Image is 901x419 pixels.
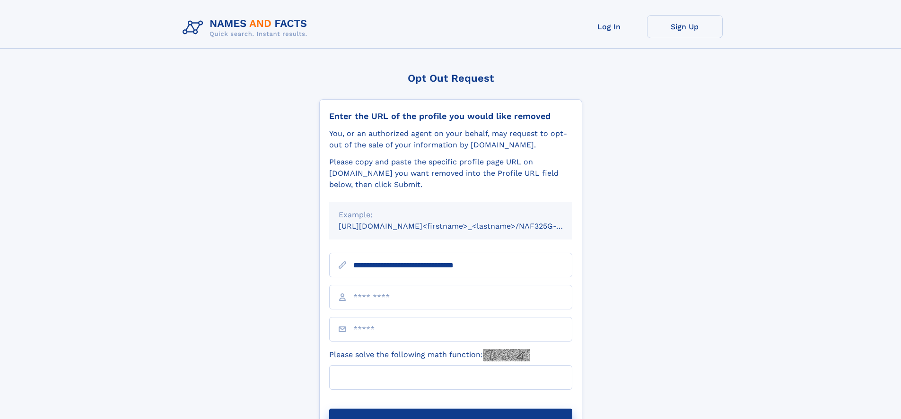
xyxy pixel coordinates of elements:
div: Opt Out Request [319,72,582,84]
div: Please copy and paste the specific profile page URL on [DOMAIN_NAME] you want removed into the Pr... [329,156,572,190]
a: Log In [571,15,647,38]
label: Please solve the following math function: [329,349,530,361]
img: Logo Names and Facts [179,15,315,41]
a: Sign Up [647,15,723,38]
div: Example: [339,209,563,221]
small: [URL][DOMAIN_NAME]<firstname>_<lastname>/NAF325G-xxxxxxxx [339,222,590,231]
div: Enter the URL of the profile you would like removed [329,111,572,121]
div: You, or an authorized agent on your behalf, may request to opt-out of the sale of your informatio... [329,128,572,151]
